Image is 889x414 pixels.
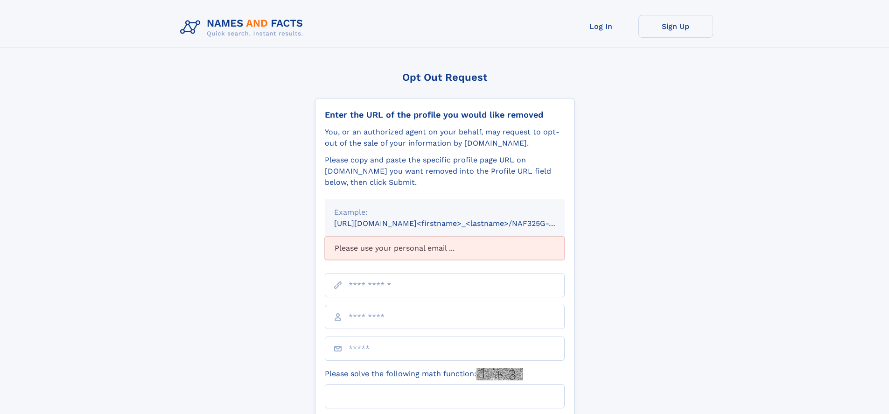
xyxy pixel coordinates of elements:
div: You, or an authorized agent on your behalf, may request to opt-out of the sale of your informatio... [325,126,565,149]
div: Opt Out Request [315,71,574,83]
a: Sign Up [638,15,713,38]
div: Example: [334,207,555,218]
img: Logo Names and Facts [176,15,311,40]
div: Please copy and paste the specific profile page URL on [DOMAIN_NAME] you want removed into the Pr... [325,154,565,188]
a: Log In [564,15,638,38]
label: Please solve the following math function: [325,368,523,380]
small: [URL][DOMAIN_NAME]<firstname>_<lastname>/NAF325G-xxxxxxxx [334,219,582,228]
div: Please use your personal email ... [325,237,565,260]
div: Enter the URL of the profile you would like removed [325,110,565,120]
